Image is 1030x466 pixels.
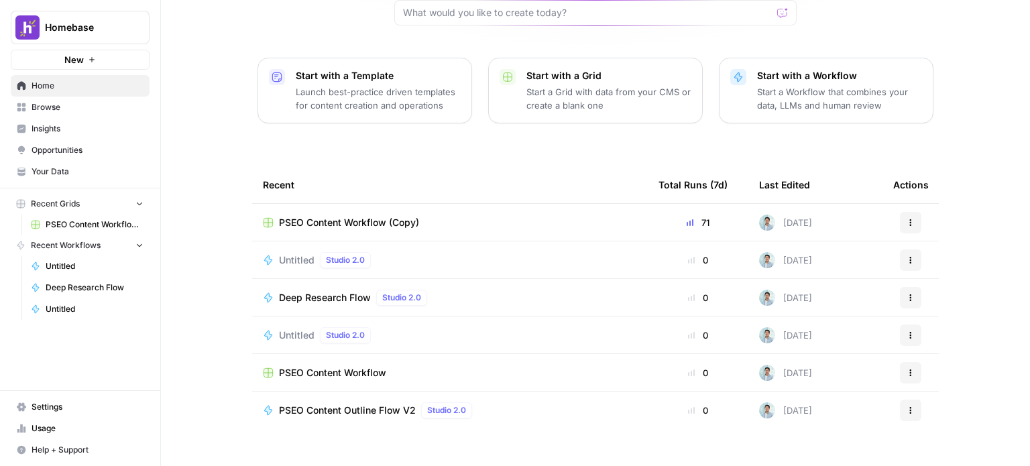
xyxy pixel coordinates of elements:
a: PSEO Content Workflow (Copy) [263,216,637,229]
span: Studio 2.0 [382,292,421,304]
a: Home [11,75,150,97]
span: Recent Workflows [31,239,101,251]
span: Opportunities [32,144,144,156]
a: Settings [11,396,150,418]
a: Browse [11,97,150,118]
span: Home [32,80,144,92]
img: xjyi7gh9lz0icmjo8v3lxainuvr4 [759,252,775,268]
span: PSEO Content Workflow (Copy) [46,219,144,231]
a: Untitled [25,298,150,320]
a: Untitled [25,255,150,277]
div: Actions [893,166,929,203]
span: Untitled [46,303,144,315]
span: Studio 2.0 [326,254,365,266]
span: Untitled [279,253,314,267]
a: UntitledStudio 2.0 [263,327,637,343]
span: Help + Support [32,444,144,456]
a: PSEO Content Workflow [263,366,637,380]
button: Start with a TemplateLaunch best-practice driven templates for content creation and operations [257,58,472,123]
a: UntitledStudio 2.0 [263,252,637,268]
img: xjyi7gh9lz0icmjo8v3lxainuvr4 [759,215,775,231]
span: Deep Research Flow [46,282,144,294]
div: [DATE] [759,290,812,306]
button: Start with a WorkflowStart a Workflow that combines your data, LLMs and human review [719,58,933,123]
div: 0 [659,329,738,342]
img: Homebase Logo [15,15,40,40]
img: xjyi7gh9lz0icmjo8v3lxainuvr4 [759,402,775,418]
a: Deep Research FlowStudio 2.0 [263,290,637,306]
div: [DATE] [759,252,812,268]
a: Usage [11,418,150,439]
button: Start with a GridStart a Grid with data from your CMS or create a blank one [488,58,703,123]
a: Your Data [11,161,150,182]
div: 0 [659,366,738,380]
div: [DATE] [759,402,812,418]
p: Start with a Workflow [757,69,922,82]
a: Deep Research Flow [25,277,150,298]
p: Start with a Grid [526,69,691,82]
span: Homebase [45,21,126,34]
span: Untitled [46,260,144,272]
p: Launch best-practice driven templates for content creation and operations [296,85,461,112]
button: New [11,50,150,70]
p: Start a Grid with data from your CMS or create a blank one [526,85,691,112]
p: Start with a Template [296,69,461,82]
img: xjyi7gh9lz0icmjo8v3lxainuvr4 [759,327,775,343]
span: Recent Grids [31,198,80,210]
button: Recent Grids [11,194,150,214]
span: PSEO Content Outline Flow V2 [279,404,416,417]
img: xjyi7gh9lz0icmjo8v3lxainuvr4 [759,290,775,306]
span: Untitled [279,329,314,342]
p: Start a Workflow that combines your data, LLMs and human review [757,85,922,112]
button: Recent Workflows [11,235,150,255]
span: Browse [32,101,144,113]
div: [DATE] [759,215,812,231]
div: 71 [659,216,738,229]
span: Studio 2.0 [326,329,365,341]
button: Workspace: Homebase [11,11,150,44]
div: 0 [659,253,738,267]
div: [DATE] [759,365,812,381]
a: PSEO Content Outline Flow V2Studio 2.0 [263,402,637,418]
span: Insights [32,123,144,135]
div: Last Edited [759,166,810,203]
div: 0 [659,291,738,304]
span: PSEO Content Workflow [279,366,386,380]
div: Recent [263,166,637,203]
span: Your Data [32,166,144,178]
div: [DATE] [759,327,812,343]
button: Help + Support [11,439,150,461]
a: Opportunities [11,139,150,161]
span: PSEO Content Workflow (Copy) [279,216,419,229]
span: Usage [32,422,144,434]
input: What would you like to create today? [403,6,772,19]
a: Insights [11,118,150,139]
span: Deep Research Flow [279,291,371,304]
span: New [64,53,84,66]
div: 0 [659,404,738,417]
img: xjyi7gh9lz0icmjo8v3lxainuvr4 [759,365,775,381]
span: Studio 2.0 [427,404,466,416]
a: PSEO Content Workflow (Copy) [25,214,150,235]
div: Total Runs (7d) [659,166,728,203]
span: Settings [32,401,144,413]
